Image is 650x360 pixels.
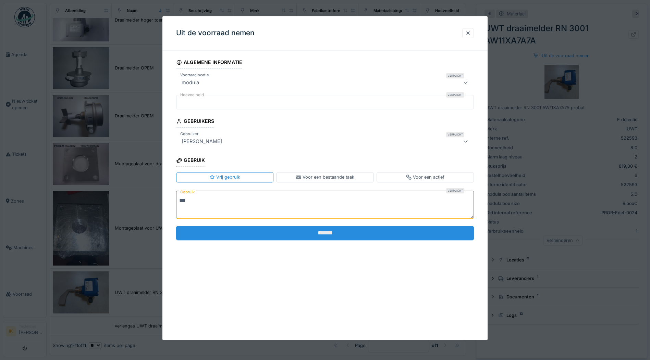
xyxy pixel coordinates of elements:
[179,131,200,137] label: Gebruiker
[179,92,205,98] label: Hoeveelheid
[446,132,464,138] div: Verplicht
[176,155,205,167] div: Gebruik
[446,188,464,193] div: Verplicht
[179,78,202,87] div: modula
[179,188,196,196] label: Gebruik
[209,174,240,181] div: Vrij gebruik
[406,174,444,181] div: Voor een actief
[176,116,214,128] div: Gebruikers
[176,57,242,69] div: Algemene informatie
[176,29,255,37] h3: Uit de voorraad nemen
[296,174,354,181] div: Voor een bestaande taak
[179,138,225,146] div: [PERSON_NAME]
[179,72,210,78] label: Voorraadlocatie
[446,92,464,98] div: Verplicht
[446,73,464,78] div: Verplicht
